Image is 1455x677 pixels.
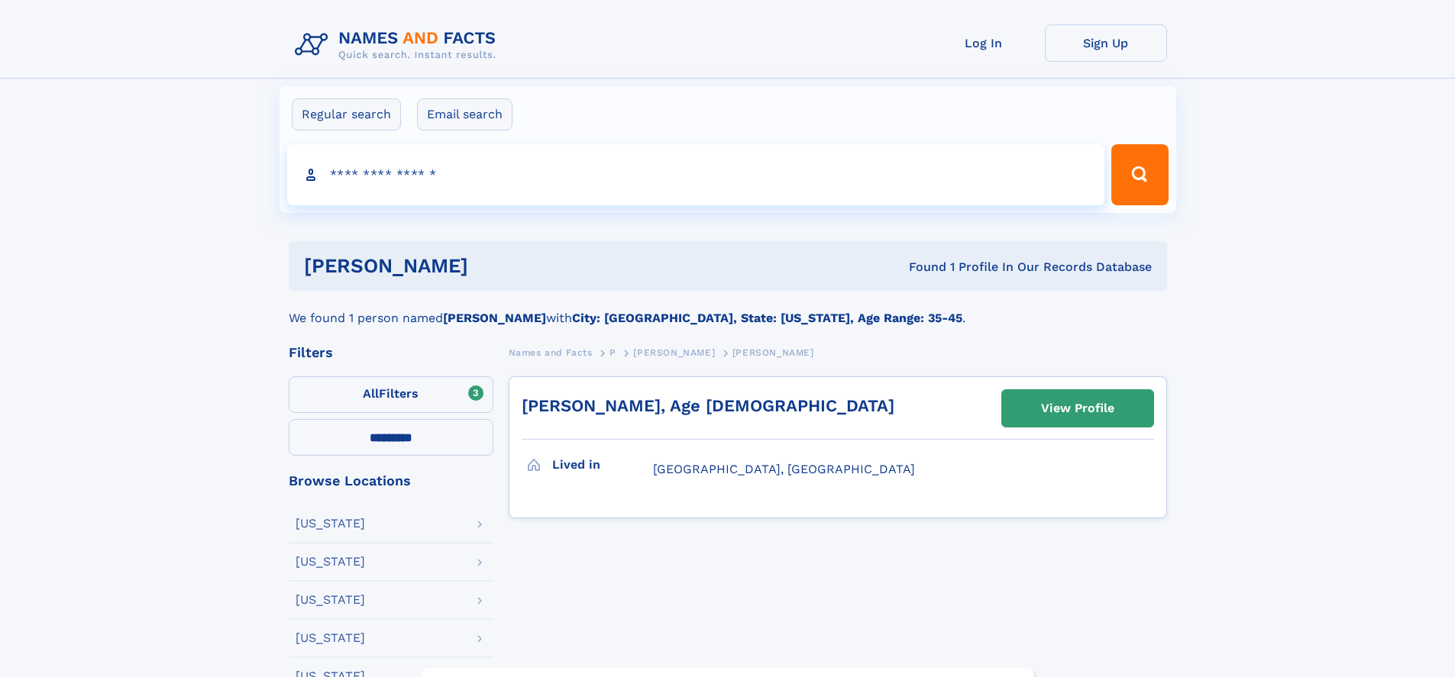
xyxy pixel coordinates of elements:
div: [US_STATE] [296,556,365,568]
span: P [609,347,616,358]
span: [GEOGRAPHIC_DATA], [GEOGRAPHIC_DATA] [653,462,915,476]
div: We found 1 person named with . [289,291,1167,327]
label: Email search [417,98,512,131]
div: Browse Locations [289,474,493,488]
a: P [609,343,616,362]
a: Names and Facts [509,343,593,362]
h3: Lived in [552,452,653,478]
a: [PERSON_NAME], Age [DEMOGRAPHIC_DATA] [522,396,894,415]
div: [US_STATE] [296,594,365,606]
div: Found 1 Profile In Our Records Database [688,259,1152,276]
label: Filters [289,376,493,413]
div: [US_STATE] [296,632,365,644]
b: City: [GEOGRAPHIC_DATA], State: [US_STATE], Age Range: 35-45 [572,311,962,325]
h1: [PERSON_NAME] [304,256,689,276]
input: search input [287,144,1105,205]
img: Logo Names and Facts [289,24,509,66]
label: Regular search [292,98,401,131]
a: Log In [923,24,1045,62]
div: Filters [289,346,493,359]
a: Sign Up [1045,24,1167,62]
a: [PERSON_NAME] [633,343,715,362]
span: [PERSON_NAME] [633,347,715,358]
b: [PERSON_NAME] [443,311,546,325]
div: [US_STATE] [296,517,365,530]
a: View Profile [1002,390,1153,427]
span: [PERSON_NAME] [732,347,814,358]
div: View Profile [1041,391,1114,426]
button: Search Button [1111,144,1168,205]
span: All [363,386,379,401]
